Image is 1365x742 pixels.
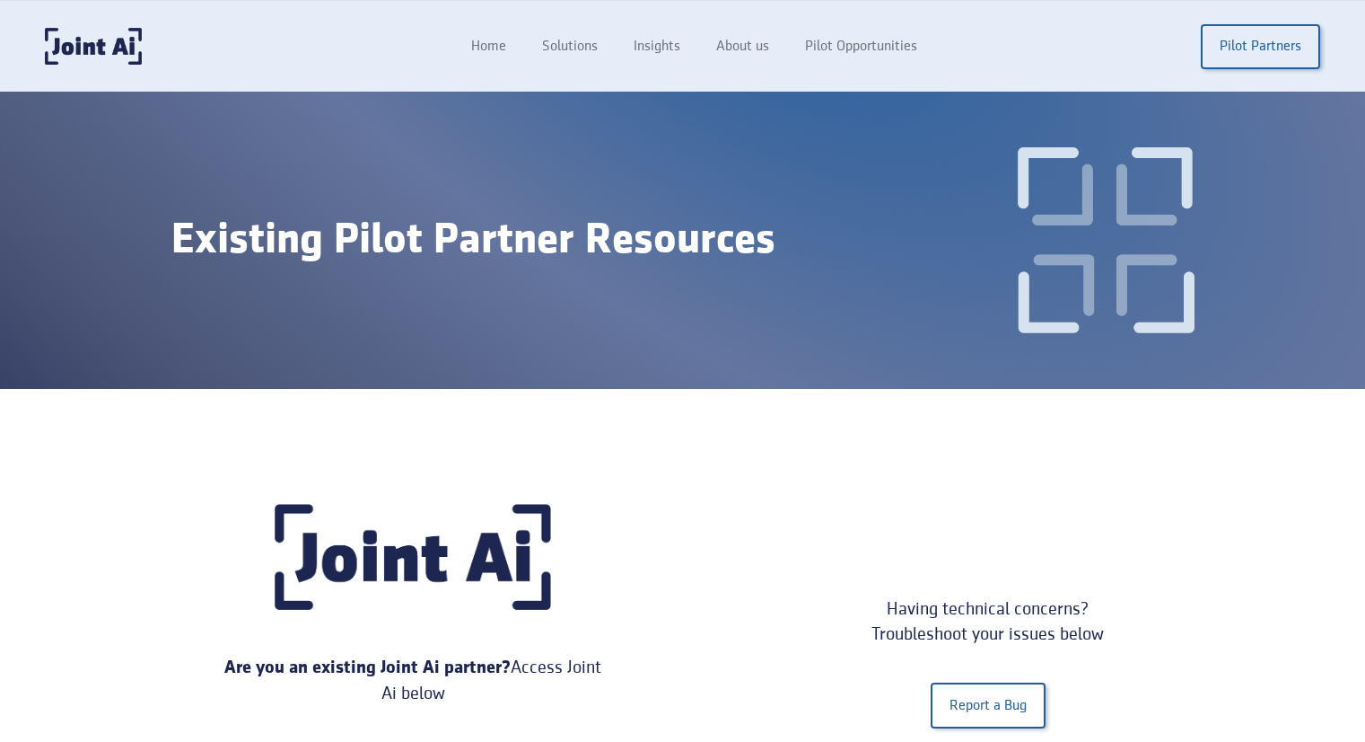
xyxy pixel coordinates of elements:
[453,30,524,64] a: Home
[755,596,1222,647] div: Having technical concerns? Troubleshoot your issues below
[931,683,1046,728] a: Report a Bug
[616,30,698,64] a: Insights
[224,659,511,677] strong: Are you an existing Joint Ai partner?
[698,30,787,64] a: About us
[787,30,935,64] a: Pilot Opportunities
[171,216,775,266] div: Existing Pilot Partner Resources
[45,28,142,65] a: home
[524,30,616,64] a: Solutions
[215,655,611,706] div: Access Joint Ai below
[1201,24,1320,69] a: Pilot Partners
